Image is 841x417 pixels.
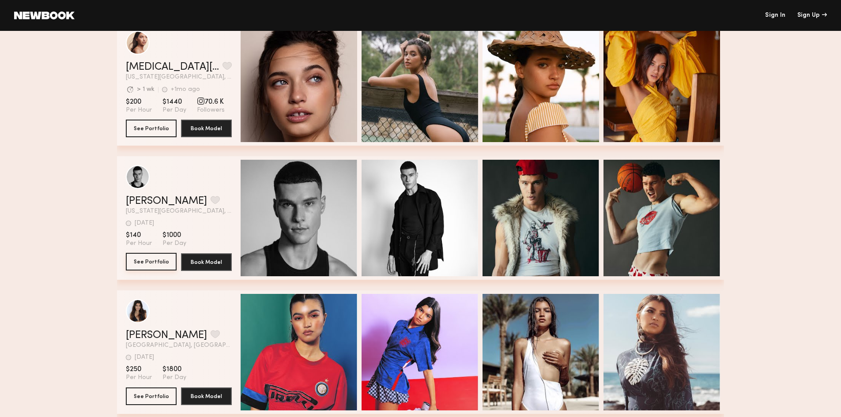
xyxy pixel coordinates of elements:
[171,86,200,93] div: +1mo ago
[126,330,207,341] a: [PERSON_NAME]
[162,231,186,240] span: $1000
[197,98,225,106] span: 70.6 K
[126,74,232,80] span: [US_STATE][GEOGRAPHIC_DATA], [GEOGRAPHIC_DATA]
[181,387,232,405] button: Book Model
[797,12,827,19] div: Sign Up
[126,196,207,207] a: [PERSON_NAME]
[137,86,155,93] div: > 1 wk
[126,98,152,106] span: $200
[162,240,186,248] span: Per Day
[162,98,186,106] span: $1440
[135,220,154,226] div: [DATE]
[135,354,154,361] div: [DATE]
[126,374,152,382] span: Per Hour
[181,120,232,137] button: Book Model
[126,253,177,270] button: See Portfolio
[126,208,232,214] span: [US_STATE][GEOGRAPHIC_DATA], [GEOGRAPHIC_DATA]
[181,253,232,271] button: Book Model
[162,365,186,374] span: $1800
[126,365,152,374] span: $250
[162,374,186,382] span: Per Day
[126,120,177,137] button: See Portfolio
[197,106,225,114] span: Followers
[162,106,186,114] span: Per Day
[126,62,219,72] a: [MEDICAL_DATA][PERSON_NAME]
[126,240,152,248] span: Per Hour
[126,387,177,405] button: See Portfolio
[765,12,785,19] a: Sign In
[126,231,152,240] span: $140
[126,106,152,114] span: Per Hour
[126,342,232,349] span: [GEOGRAPHIC_DATA], [GEOGRAPHIC_DATA]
